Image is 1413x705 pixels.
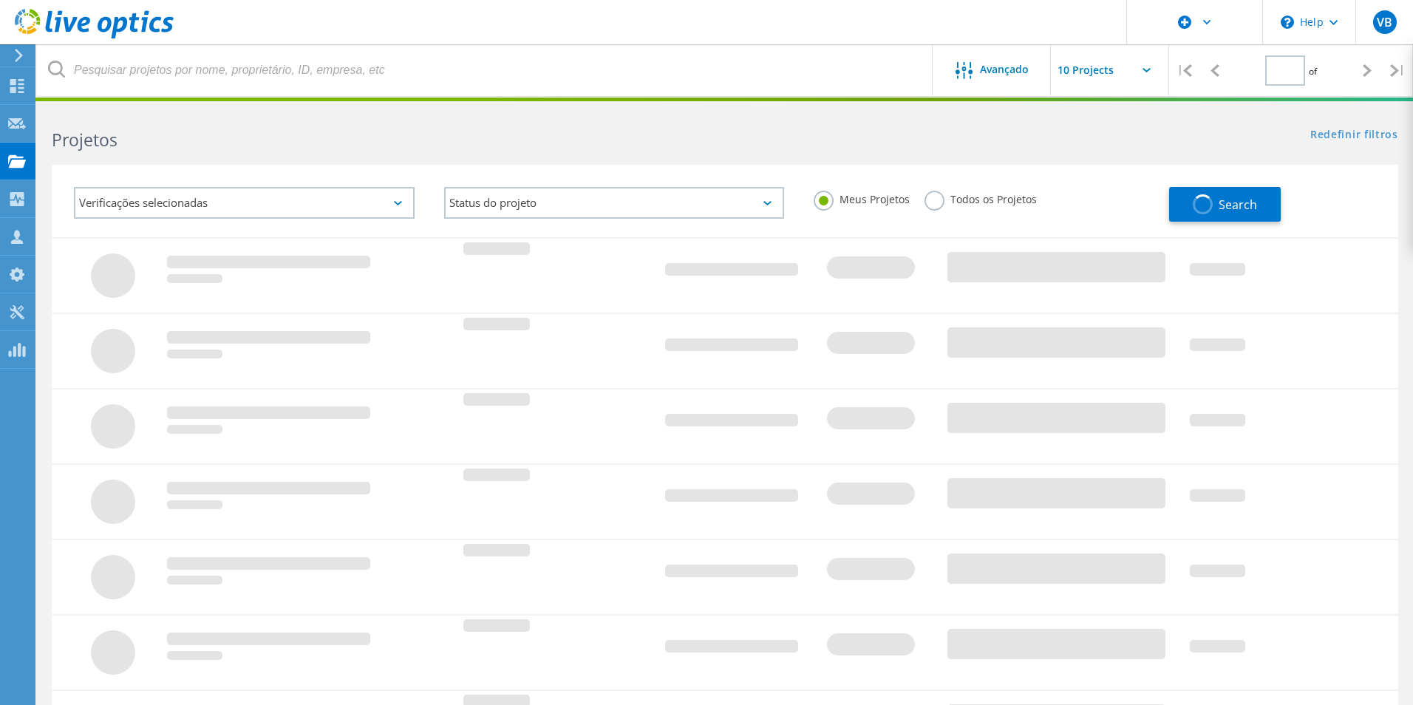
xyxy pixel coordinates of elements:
[52,128,118,151] b: Projetos
[1169,44,1199,97] div: |
[1281,16,1294,29] svg: \n
[980,64,1029,75] span: Avançado
[74,187,415,219] div: Verificações selecionadas
[1383,44,1413,97] div: |
[444,187,785,219] div: Status do projeto
[925,191,1037,205] label: Todos os Projetos
[1169,187,1281,222] button: Search
[1309,65,1317,78] span: of
[1219,197,1257,213] span: Search
[1310,129,1398,142] a: Redefinir filtros
[15,31,174,41] a: Live Optics Dashboard
[1377,16,1392,28] span: VB
[814,191,910,205] label: Meus Projetos
[37,44,933,96] input: Pesquisar projetos por nome, proprietário, ID, empresa, etc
